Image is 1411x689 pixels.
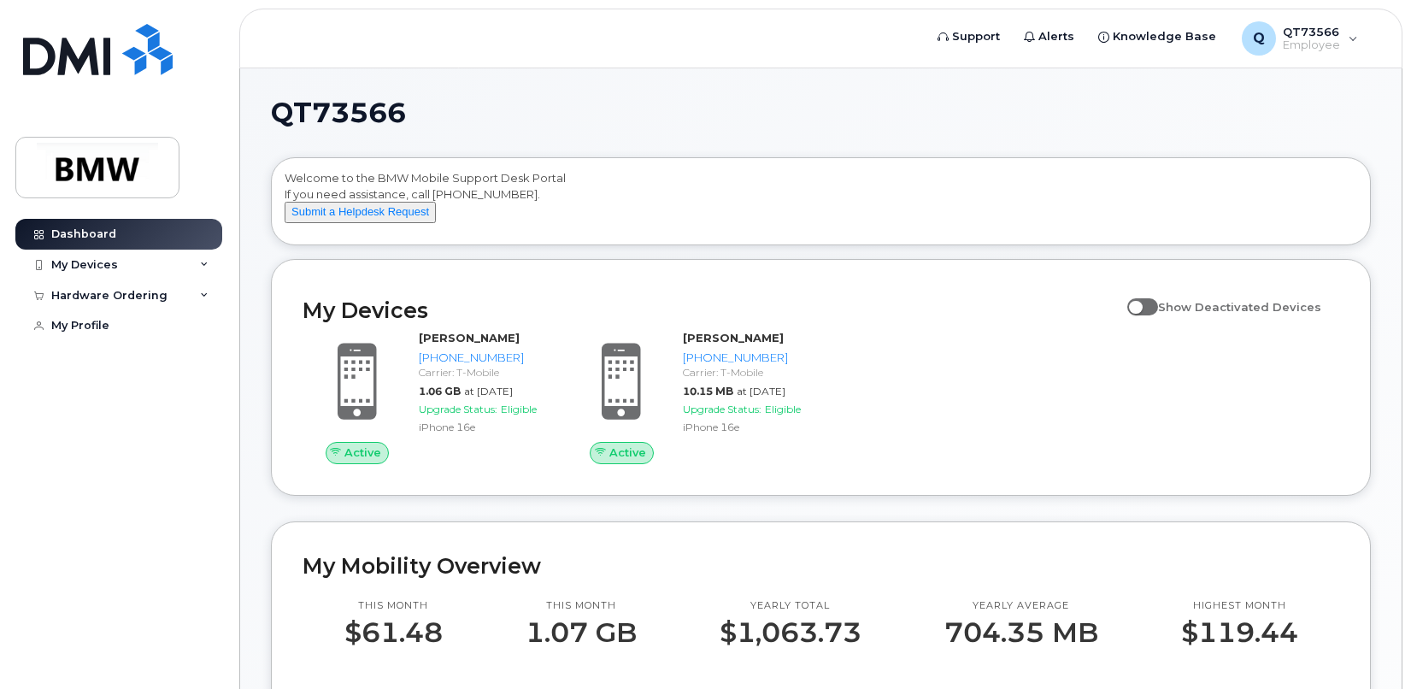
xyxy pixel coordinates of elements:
[683,385,733,397] span: 10.15 MB
[1158,300,1321,314] span: Show Deactivated Devices
[303,553,1339,579] h2: My Mobility Overview
[419,350,539,366] div: [PHONE_NUMBER]
[344,599,443,613] p: This month
[567,330,810,463] a: Active[PERSON_NAME][PHONE_NUMBER]Carrier: T-Mobile10.15 MBat [DATE]Upgrade Status:EligibleiPhone 16e
[271,100,406,126] span: QT73566
[609,445,646,461] span: Active
[303,330,546,463] a: Active[PERSON_NAME][PHONE_NUMBER]Carrier: T-Mobile1.06 GBat [DATE]Upgrade Status:EligibleiPhone 16e
[419,420,539,434] div: iPhone 16e
[1127,291,1141,304] input: Show Deactivated Devices
[683,350,803,366] div: [PHONE_NUMBER]
[683,403,761,415] span: Upgrade Status:
[419,331,520,344] strong: [PERSON_NAME]
[683,331,784,344] strong: [PERSON_NAME]
[419,403,497,415] span: Upgrade Status:
[765,403,801,415] span: Eligible
[526,617,637,648] p: 1.07 GB
[1181,617,1298,648] p: $119.44
[419,385,461,397] span: 1.06 GB
[720,617,861,648] p: $1,063.73
[683,420,803,434] div: iPhone 16e
[944,599,1098,613] p: Yearly average
[720,599,861,613] p: Yearly total
[1181,599,1298,613] p: Highest month
[344,617,443,648] p: $61.48
[683,365,803,380] div: Carrier: T-Mobile
[1337,615,1398,676] iframe: Messenger Launcher
[344,445,381,461] span: Active
[419,365,539,380] div: Carrier: T-Mobile
[501,403,537,415] span: Eligible
[303,297,1119,323] h2: My Devices
[464,385,513,397] span: at [DATE]
[526,599,637,613] p: This month
[944,617,1098,648] p: 704.35 MB
[285,204,436,218] a: Submit a Helpdesk Request
[285,202,436,223] button: Submit a Helpdesk Request
[737,385,785,397] span: at [DATE]
[285,170,1357,238] div: Welcome to the BMW Mobile Support Desk Portal If you need assistance, call [PHONE_NUMBER].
